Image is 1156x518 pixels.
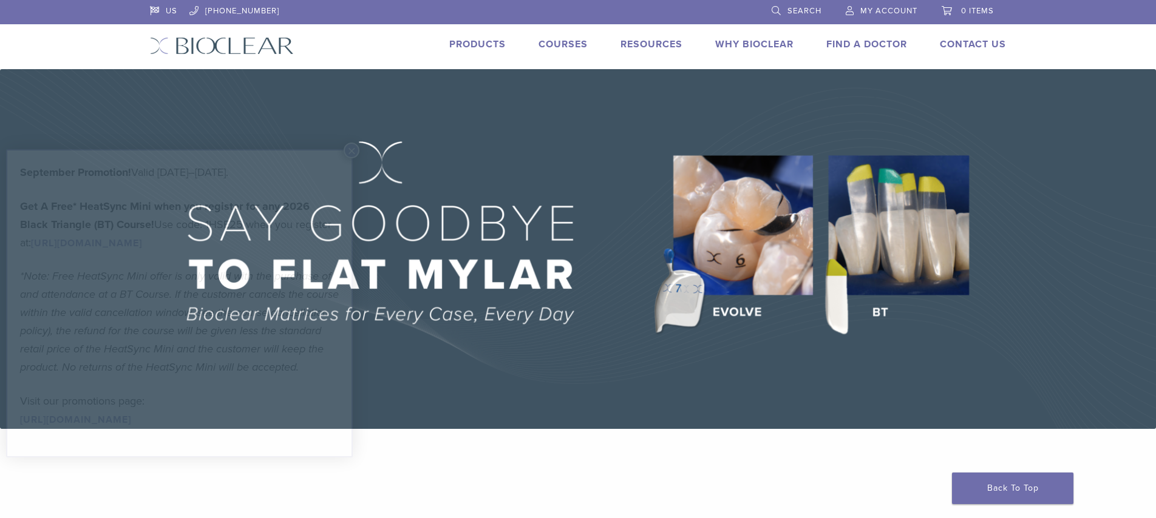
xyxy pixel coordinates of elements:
p: Valid [DATE]–[DATE]. [20,163,339,181]
p: Use code: 1HSE25 when you register at: [20,197,339,252]
a: [URL][DOMAIN_NAME] [20,414,131,426]
a: Resources [620,38,682,50]
img: Bioclear [150,37,294,55]
button: Close [344,143,359,158]
a: Contact Us [940,38,1006,50]
span: My Account [860,6,917,16]
em: *Note: Free HeatSync Mini offer is only valid with the purchase of and attendance at a BT Course.... [20,269,339,374]
b: September Promotion! [20,166,131,179]
a: [URL][DOMAIN_NAME] [31,237,142,249]
a: Courses [539,38,588,50]
strong: Get A Free* HeatSync Mini when you register for any 2026 Black Triangle (BT) Course! [20,200,310,231]
a: Find A Doctor [826,38,907,50]
a: Back To Top [952,473,1073,504]
a: Products [449,38,506,50]
a: Why Bioclear [715,38,794,50]
span: 0 items [961,6,994,16]
p: Visit our promotions page: [20,392,339,428]
span: Search [787,6,821,16]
